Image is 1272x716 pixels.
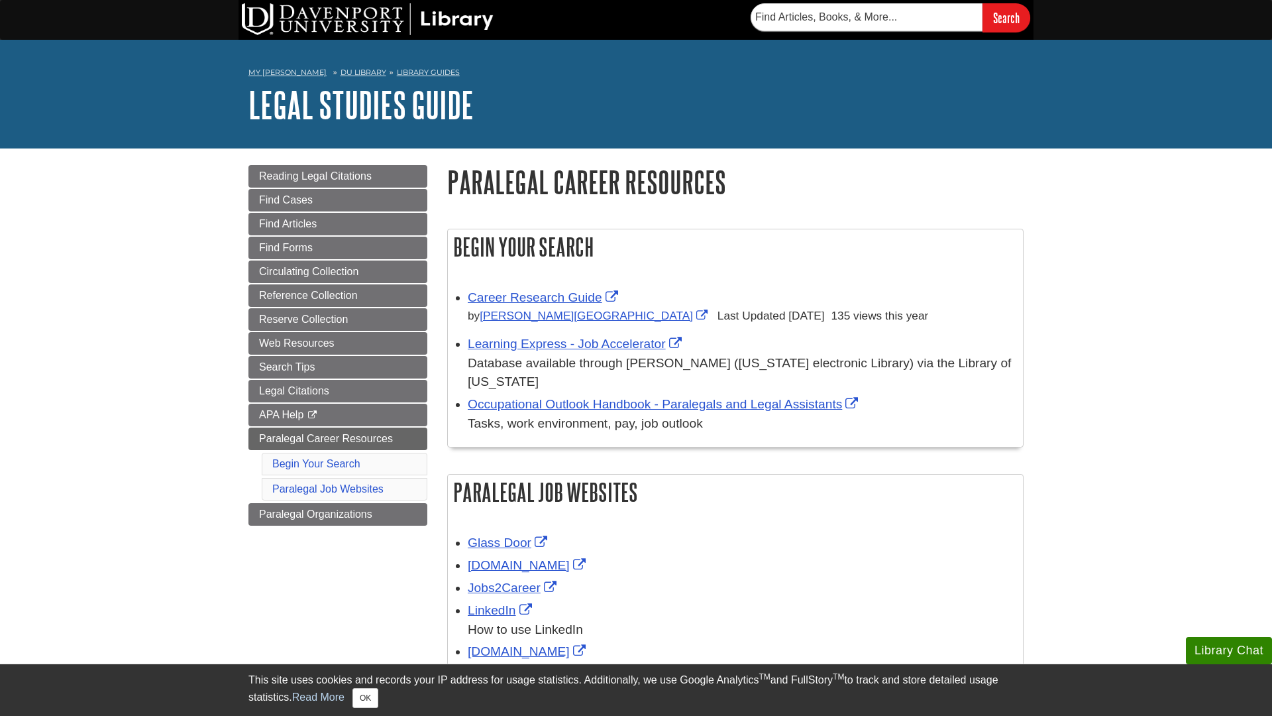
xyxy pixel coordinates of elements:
[248,261,427,283] a: Circulating Collection
[248,356,427,379] a: Search Tips
[259,361,315,373] span: Search Tips
[341,68,386,77] a: DU Library
[259,337,335,349] span: Web Resources
[259,409,303,420] span: APA Help
[259,314,348,325] span: Reserve Collection
[272,483,384,495] a: Paralegal Job Websites
[248,380,427,402] a: Legal Citations
[248,308,427,331] a: Reserve Collection
[259,266,358,277] span: Circulating Collection
[259,242,313,253] span: Find Forms
[468,397,861,411] a: Link opens in new window
[448,229,1023,265] h2: Begin Your Search
[468,337,685,351] a: Link opens in new window
[248,332,427,355] a: Web Resources
[248,165,427,188] a: Reading Legal Citations
[248,213,427,235] a: Find Articles
[272,458,360,469] a: Begin Your Search
[831,309,928,322] span: 135 views this year
[447,165,1024,199] h1: Paralegal Career Resources
[352,688,378,708] button: Close
[480,309,711,322] a: Link opens in new window
[259,170,372,182] span: Reading Legal Citations
[259,290,358,301] span: Reference Collection
[248,165,427,526] div: Guide Page Menu
[717,309,825,322] span: Last Updated [DATE]
[248,237,427,259] a: Find Forms
[759,672,770,682] sup: TM
[248,404,427,426] a: APA Help
[259,508,372,520] span: Paralegal Organizations
[468,581,560,595] a: Link opens in new window
[248,67,327,78] a: My [PERSON_NAME]
[248,284,427,307] a: Reference Collection
[833,672,844,682] sup: TM
[242,3,494,35] img: DU Library
[982,3,1030,32] input: Search
[468,354,1016,392] div: Database available through [PERSON_NAME] ([US_STATE] electronic Library) via the Library of [US_S...
[248,189,427,211] a: Find Cases
[397,68,460,77] a: Library Guides
[307,411,318,420] i: This link opens in a new window
[259,218,317,229] span: Find Articles
[468,644,589,658] a: Link opens in new window
[468,309,714,322] span: by
[468,414,1016,434] div: Tasks, work environment, pay, job outlook
[259,433,393,444] span: Paralegal Career Resources
[468,558,589,572] a: Link opens in new window
[468,621,1016,640] div: How to use LinkedIn
[1186,637,1272,664] button: Library Chat
[751,3,1030,32] form: Searches DU Library's articles, books, and more
[292,691,344,703] a: Read More
[259,194,313,206] span: Find Cases
[248,503,427,526] a: Paralegal Organizations
[248,672,1024,708] div: This site uses cookies and records your IP address for usage statistics. Additionally, we use Goo...
[448,475,1023,510] h2: Paralegal Job Websites
[248,84,474,125] a: Legal Studies Guide
[751,3,982,31] input: Find Articles, Books, & More...
[468,603,535,617] a: Link opens in new window
[468,536,551,550] a: Link opens in new window
[259,385,329,396] span: Legal Citations
[468,290,621,304] a: Link opens in new window
[248,64,1024,85] nav: breadcrumb
[248,428,427,450] a: Paralegal Career Resources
